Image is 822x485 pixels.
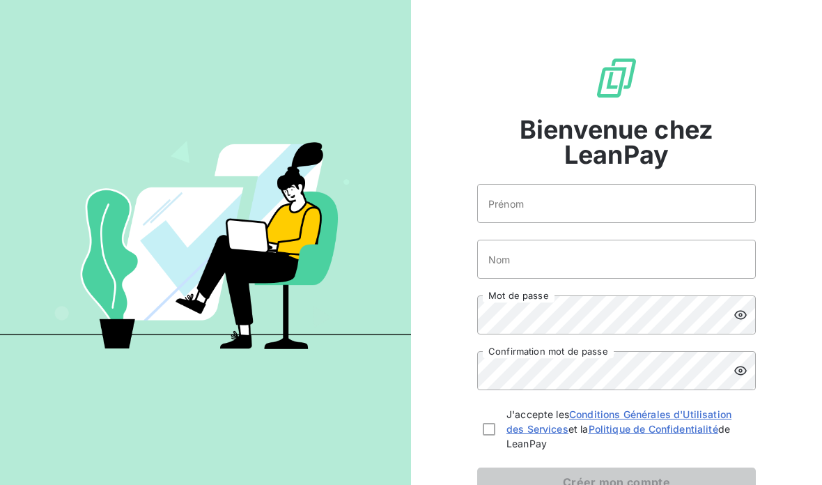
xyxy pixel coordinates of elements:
span: Bienvenue chez LeanPay [477,117,756,167]
a: Politique de Confidentialité [589,423,718,435]
input: placeholder [477,184,756,223]
input: placeholder [477,240,756,279]
img: logo sigle [594,56,639,100]
a: Conditions Générales d'Utilisation des Services [506,408,731,435]
span: J'accepte les et la de LeanPay [506,407,750,451]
